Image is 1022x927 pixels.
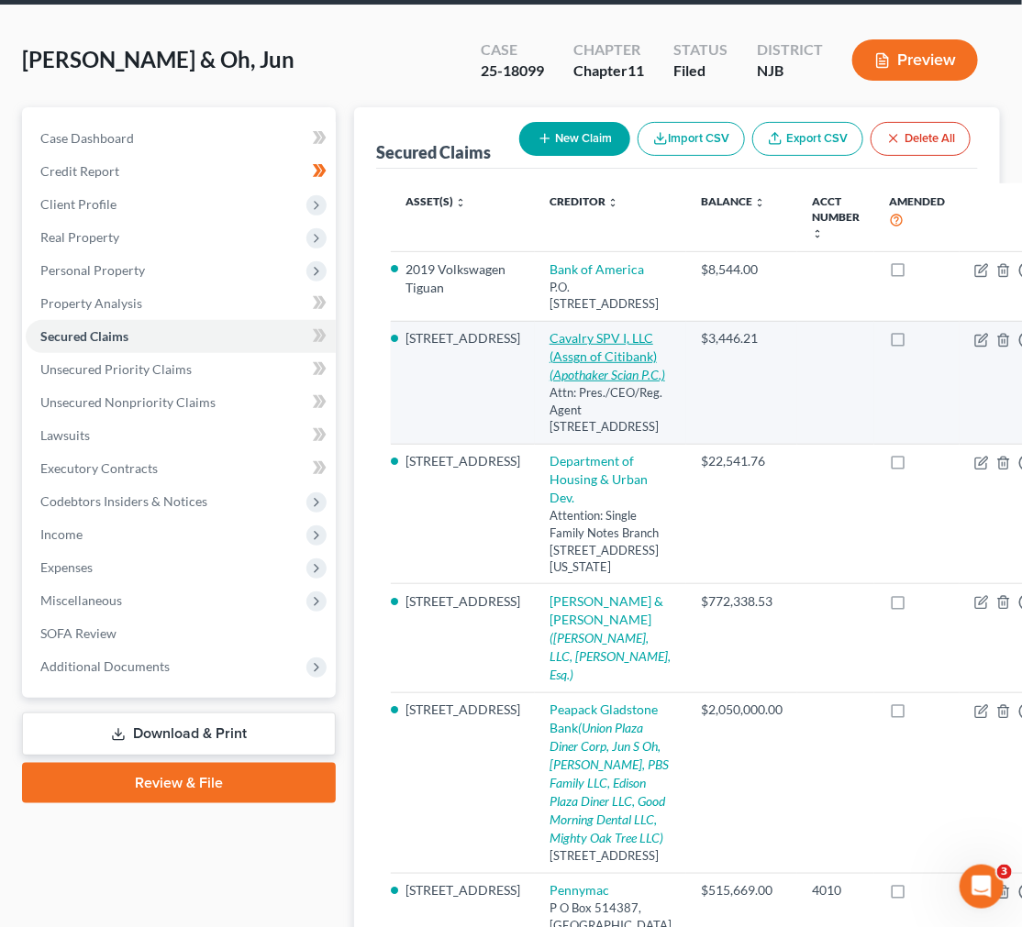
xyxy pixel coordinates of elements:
iframe: Intercom live chat [960,865,1004,909]
a: [PERSON_NAME] & [PERSON_NAME]([PERSON_NAME], LLC, [PERSON_NAME], Esq.) [550,593,671,682]
span: Executory Contracts [40,460,158,476]
li: [STREET_ADDRESS] [405,452,520,470]
i: unfold_more [812,228,823,239]
a: Balance unfold_more [701,194,765,208]
div: 25-18099 [481,61,544,82]
span: Personal Property [40,262,145,278]
div: $8,544.00 [701,260,783,279]
a: Unsecured Priority Claims [26,353,336,386]
a: Bank of America [550,261,644,277]
div: [STREET_ADDRESS] [550,847,672,865]
div: Chapter [573,61,644,82]
span: Unsecured Nonpriority Claims [40,394,216,410]
div: P.O. [STREET_ADDRESS] [550,279,672,313]
div: Status [673,39,728,61]
i: (Apothaker Scian P.C.) [550,367,665,382]
li: [STREET_ADDRESS] [405,881,520,899]
span: Real Property [40,229,119,245]
a: Asset(s) unfold_more [405,194,466,208]
a: Secured Claims [26,320,336,353]
a: Cavalry SPV I, LLC (Assgn of Citibank)(Apothaker Scian P.C.) [550,330,665,382]
span: [PERSON_NAME] & Oh, Jun [22,46,294,72]
div: Filed [673,61,728,82]
div: $2,050,000.00 [701,701,783,719]
div: Chapter [573,39,644,61]
span: Credit Report [40,163,119,179]
span: Codebtors Insiders & Notices [40,493,207,509]
i: ([PERSON_NAME], LLC, [PERSON_NAME], Esq.) [550,630,671,682]
a: Credit Report [26,155,336,188]
div: $22,541.76 [701,452,783,470]
div: NJB [757,61,823,82]
span: 3 [997,865,1012,879]
a: Creditor unfold_more [550,194,618,208]
a: Case Dashboard [26,122,336,155]
a: Download & Print [22,712,336,756]
a: Export CSV [752,122,863,156]
button: Preview [852,39,978,81]
span: Income [40,526,83,542]
i: unfold_more [455,197,466,208]
a: Lawsuits [26,419,336,452]
span: Miscellaneous [40,592,122,608]
div: 4010 [812,881,860,899]
span: SOFA Review [40,625,117,641]
a: Acct Number unfold_more [812,194,860,239]
a: Review & File [22,763,336,803]
a: SOFA Review [26,617,336,650]
li: [STREET_ADDRESS] [405,701,520,719]
div: District [757,39,823,61]
i: unfold_more [607,197,618,208]
li: [STREET_ADDRESS] [405,329,520,348]
div: $772,338.53 [701,592,783,611]
th: Amended [874,183,960,252]
button: Delete All [871,122,971,156]
span: Expenses [40,559,93,575]
div: Case [481,39,544,61]
li: 2019 Volkswagen Tiguan [405,260,520,297]
button: New Claim [519,122,630,156]
a: Property Analysis [26,287,336,320]
span: Additional Documents [40,658,170,674]
a: Department of Housing & Urban Dev. [550,453,648,505]
span: Lawsuits [40,427,90,443]
span: Unsecured Priority Claims [40,361,192,377]
a: Unsecured Nonpriority Claims [26,386,336,419]
div: $3,446.21 [701,329,783,348]
i: (Union Plaza Diner Corp, Jun S Oh, [PERSON_NAME], PBS Family LLC, Edison Plaza Diner LLC, Good Mo... [550,720,669,845]
div: Attention: Single Family Notes Branch [STREET_ADDRESS][US_STATE] [550,507,672,575]
a: Executory Contracts [26,452,336,485]
div: Secured Claims [376,141,491,163]
a: Peapack Gladstone Bank(Union Plaza Diner Corp, Jun S Oh, [PERSON_NAME], PBS Family LLC, Edison Pl... [550,701,669,845]
i: unfold_more [754,197,765,208]
span: 11 [628,61,644,79]
span: Property Analysis [40,295,142,311]
div: $515,669.00 [701,881,783,899]
span: Case Dashboard [40,130,134,146]
a: Pennymac [550,882,609,898]
span: Client Profile [40,196,117,212]
button: Import CSV [638,122,745,156]
div: Attn: Pres./CEO/Reg. Agent [STREET_ADDRESS] [550,384,672,436]
span: Secured Claims [40,328,128,344]
li: [STREET_ADDRESS] [405,592,520,611]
